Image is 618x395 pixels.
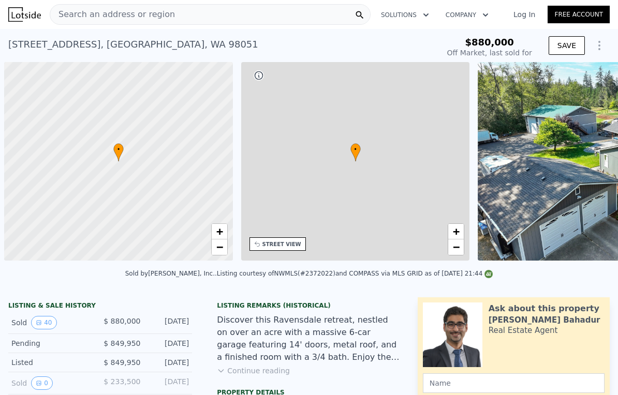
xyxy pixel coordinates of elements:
[31,316,56,329] button: View historical data
[104,317,140,325] span: $ 880,000
[8,37,258,52] div: [STREET_ADDRESS] , [GEOGRAPHIC_DATA] , WA 98051
[149,338,189,348] div: [DATE]
[447,48,532,58] div: Off Market, last sold for
[216,225,223,238] span: +
[212,239,227,255] a: Zoom out
[149,357,189,368] div: [DATE]
[212,224,227,239] a: Zoom in
[216,240,223,253] span: −
[350,145,361,154] span: •
[489,302,599,315] div: Ask about this property
[465,37,514,48] span: $880,000
[104,339,140,347] span: $ 849,950
[589,35,610,56] button: Show Options
[50,8,175,21] span: Search an address or region
[484,270,493,278] img: NWMLS Logo
[8,7,41,22] img: Lotside
[549,36,585,55] button: SAVE
[104,358,140,367] span: $ 849,950
[113,143,124,161] div: •
[453,225,460,238] span: +
[217,301,401,310] div: Listing Remarks (Historical)
[350,143,361,161] div: •
[11,357,92,368] div: Listed
[8,301,192,312] div: LISTING & SALE HISTORY
[11,316,92,329] div: Sold
[149,376,189,390] div: [DATE]
[548,6,610,23] a: Free Account
[217,366,290,376] button: Continue reading
[11,376,92,390] div: Sold
[149,316,189,329] div: [DATE]
[125,270,217,277] div: Sold by [PERSON_NAME], Inc. .
[31,376,53,390] button: View historical data
[217,314,401,363] div: Discover this Ravensdale retreat, nestled on over an acre with a massive 6-car garage featuring 1...
[448,224,464,239] a: Zoom in
[373,6,437,24] button: Solutions
[11,338,92,348] div: Pending
[489,315,600,325] div: [PERSON_NAME] Bahadur
[501,9,548,20] a: Log In
[113,145,124,154] span: •
[453,240,460,253] span: −
[104,377,140,386] span: $ 233,500
[423,373,605,393] input: Name
[262,240,301,248] div: STREET VIEW
[489,325,558,336] div: Real Estate Agent
[448,239,464,255] a: Zoom out
[437,6,497,24] button: Company
[217,270,493,277] div: Listing courtesy of NWMLS (#2372022) and COMPASS via MLS GRID as of [DATE] 21:44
